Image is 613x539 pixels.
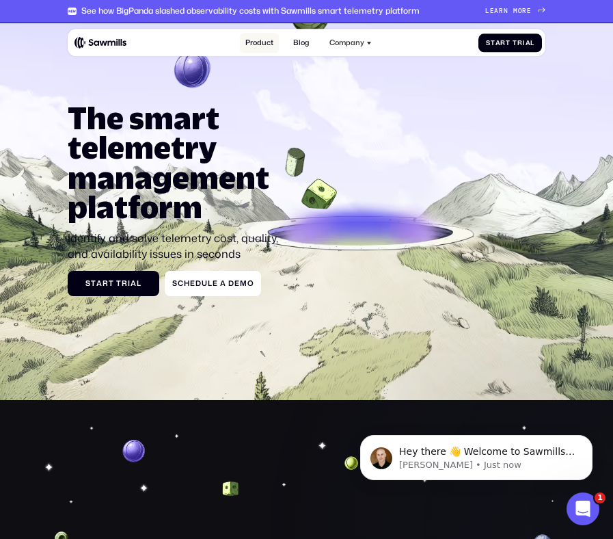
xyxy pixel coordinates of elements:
[190,279,195,288] span: e
[234,279,240,288] span: e
[103,279,109,288] span: r
[81,6,420,16] div: See how BigPanda slashed observability costs with Sawmills smart telemetry platform
[184,279,190,288] span: h
[220,279,226,288] span: a
[499,8,504,15] span: r
[485,8,490,15] span: L
[165,271,261,296] a: ScheduleaDemo
[178,279,184,288] span: c
[240,279,247,288] span: m
[530,39,534,47] span: l
[213,279,218,288] span: e
[68,271,160,296] a: StartTrial
[526,39,531,47] span: a
[485,8,546,15] a: Learnmore
[240,33,279,53] a: Product
[228,279,234,288] span: D
[247,279,254,288] span: o
[324,33,377,53] div: Company
[202,279,208,288] span: u
[109,279,114,288] span: t
[513,39,517,47] span: T
[96,279,103,288] span: a
[523,39,526,47] span: i
[486,39,491,47] span: S
[567,492,599,525] iframe: Intercom live chat
[500,39,506,47] span: r
[518,8,523,15] span: o
[527,8,532,15] span: e
[491,39,495,47] span: t
[517,39,523,47] span: r
[504,8,508,15] span: n
[490,8,495,15] span: e
[208,279,213,288] span: l
[495,39,501,47] span: a
[522,8,527,15] span: r
[195,279,202,288] span: d
[513,8,518,15] span: m
[137,279,141,288] span: l
[288,33,314,53] a: Blog
[595,492,605,503] span: 1
[91,279,96,288] span: t
[131,279,137,288] span: a
[116,279,122,288] span: T
[340,406,613,502] iframe: Intercom notifications message
[494,8,499,15] span: a
[68,231,281,261] p: Identify and solve telemetry cost, quality, and availability issues in seconds
[85,279,91,288] span: S
[122,279,128,288] span: r
[128,279,131,288] span: i
[478,34,542,52] a: StartTrial
[506,39,510,47] span: t
[68,103,281,222] h1: The smart telemetry management platform
[172,279,178,288] span: S
[329,38,364,47] div: Company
